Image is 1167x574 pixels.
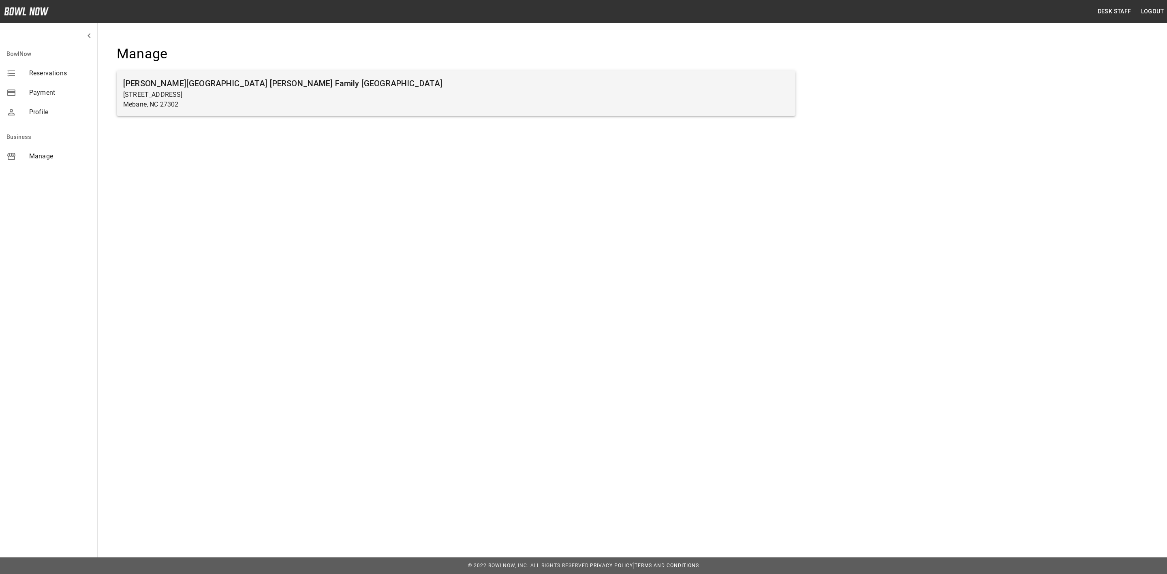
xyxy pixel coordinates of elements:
[29,152,91,161] span: Manage
[29,68,91,78] span: Reservations
[468,563,590,568] span: © 2022 BowlNow, Inc. All Rights Reserved.
[4,7,49,15] img: logo
[123,90,789,100] p: [STREET_ADDRESS]
[1138,4,1167,19] button: Logout
[590,563,633,568] a: Privacy Policy
[1094,4,1135,19] button: Desk Staff
[123,77,789,90] h6: [PERSON_NAME][GEOGRAPHIC_DATA] [PERSON_NAME] Family [GEOGRAPHIC_DATA]
[635,563,699,568] a: Terms and Conditions
[29,88,91,98] span: Payment
[29,107,91,117] span: Profile
[123,100,789,109] p: Mebane, NC 27302
[117,45,795,62] h4: Manage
